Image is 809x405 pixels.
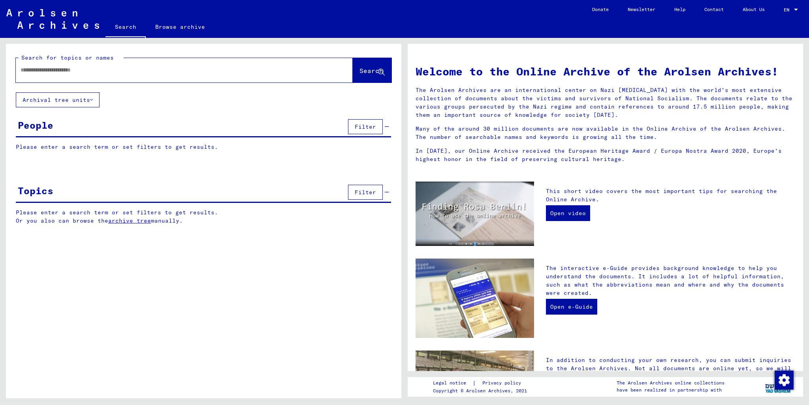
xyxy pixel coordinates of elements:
[416,63,795,80] h1: Welcome to the Online Archive of the Arolsen Archives!
[546,205,590,221] a: Open video
[105,17,146,38] a: Search
[359,67,383,75] span: Search
[16,208,391,225] p: Please enter a search term or set filters to get results. Or you also can browse the manually.
[416,86,795,119] p: The Arolsen Archives are an international center on Nazi [MEDICAL_DATA] with the world’s most ext...
[16,92,100,107] button: Archival tree units
[764,377,793,396] img: yv_logo.png
[6,9,99,29] img: Arolsen_neg.svg
[353,58,391,82] button: Search
[416,182,534,246] img: video.jpg
[348,119,383,134] button: Filter
[416,125,795,141] p: Many of the around 30 million documents are now available in the Online Archive of the Arolsen Ar...
[546,187,795,204] p: This short video covers the most important tips for searching the Online Archive.
[18,118,53,132] div: People
[546,356,795,389] p: In addition to conducting your own research, you can submit inquiries to the Arolsen Archives. No...
[546,264,795,297] p: The interactive e-Guide provides background knowledge to help you understand the documents. It in...
[433,379,531,387] div: |
[433,387,531,394] p: Copyright © Arolsen Archives, 2021
[784,7,789,13] mat-select-trigger: EN
[546,299,597,315] a: Open e-Guide
[146,17,214,36] a: Browse archive
[476,379,531,387] a: Privacy policy
[617,386,724,394] p: have been realized in partnership with
[416,259,534,338] img: eguide.jpg
[355,189,376,196] span: Filter
[416,147,795,163] p: In [DATE], our Online Archive received the European Heritage Award / Europa Nostra Award 2020, Eu...
[348,185,383,200] button: Filter
[21,54,114,61] mat-label: Search for topics or names
[355,123,376,130] span: Filter
[775,371,794,390] img: Zustimmung ändern
[108,217,151,224] a: archive tree
[18,184,53,198] div: Topics
[16,143,391,151] p: Please enter a search term or set filters to get results.
[433,379,472,387] a: Legal notice
[617,379,724,386] p: The Arolsen Archives online collections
